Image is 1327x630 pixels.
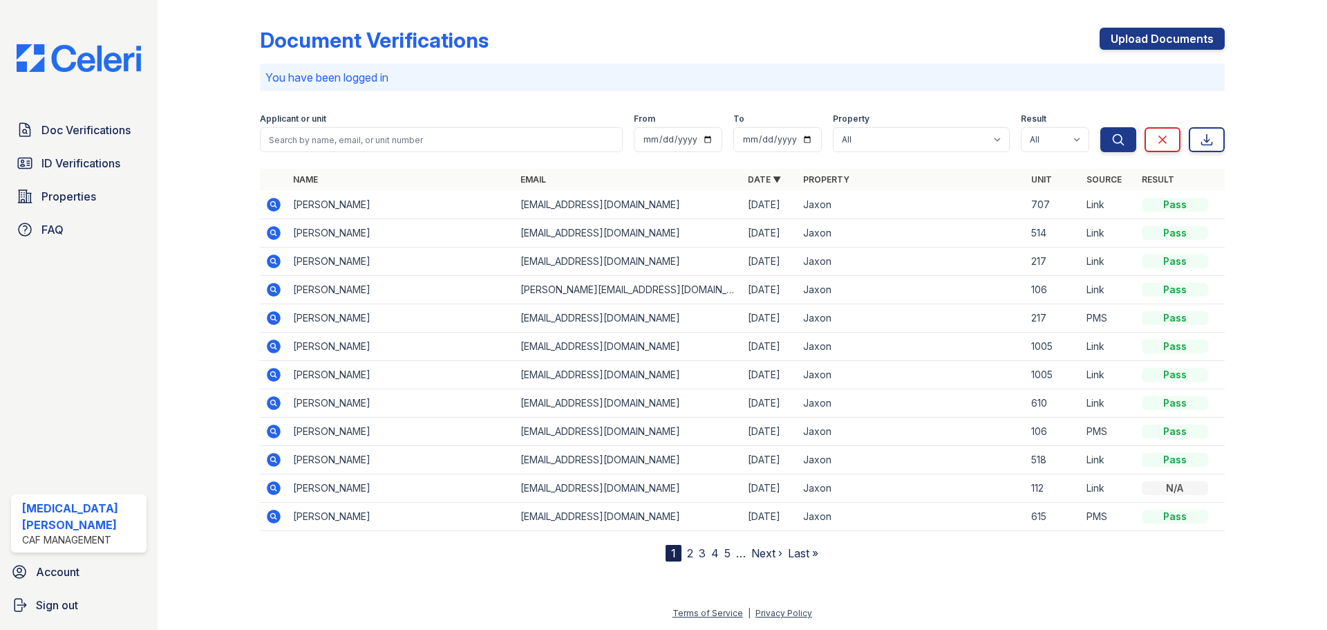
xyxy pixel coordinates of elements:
div: CAF Management [22,533,141,547]
a: Terms of Service [672,608,743,618]
span: FAQ [41,221,64,238]
td: Jaxon [798,276,1025,304]
td: [EMAIL_ADDRESS][DOMAIN_NAME] [515,418,742,446]
td: [PERSON_NAME] [288,361,515,389]
a: Sign out [6,591,152,619]
td: [EMAIL_ADDRESS][DOMAIN_NAME] [515,219,742,248]
td: 610 [1026,389,1081,418]
td: 217 [1026,248,1081,276]
td: Link [1081,361,1136,389]
a: Upload Documents [1100,28,1225,50]
td: [EMAIL_ADDRESS][DOMAIN_NAME] [515,446,742,474]
td: 112 [1026,474,1081,503]
a: Name [293,174,318,185]
td: [DATE] [742,219,798,248]
a: Last » [788,546,818,560]
div: Pass [1142,226,1208,240]
label: From [634,113,655,124]
td: [PERSON_NAME] [288,191,515,219]
td: Jaxon [798,333,1025,361]
a: Result [1142,174,1174,185]
div: N/A [1142,481,1208,495]
td: 514 [1026,219,1081,248]
td: [DATE] [742,304,798,333]
td: 1005 [1026,361,1081,389]
td: [EMAIL_ADDRESS][DOMAIN_NAME] [515,503,742,531]
td: PMS [1081,418,1136,446]
p: You have been logged in [265,69,1219,86]
td: [EMAIL_ADDRESS][DOMAIN_NAME] [515,361,742,389]
span: Doc Verifications [41,122,131,138]
td: Jaxon [798,418,1025,446]
td: 707 [1026,191,1081,219]
td: [PERSON_NAME] [288,248,515,276]
td: [PERSON_NAME] [288,474,515,503]
span: Sign out [36,597,78,613]
div: Pass [1142,283,1208,297]
a: Properties [11,183,147,210]
a: 3 [699,546,706,560]
td: [EMAIL_ADDRESS][DOMAIN_NAME] [515,304,742,333]
div: 1 [666,545,681,562]
div: Pass [1142,396,1208,410]
img: CE_Logo_Blue-a8612792a0a2168367f1c8372b55b34899dd931a85d93a1a3d3e32e68fde9ad4.png [6,44,152,72]
td: [PERSON_NAME][EMAIL_ADDRESS][DOMAIN_NAME] [515,276,742,304]
td: [EMAIL_ADDRESS][DOMAIN_NAME] [515,389,742,418]
td: Link [1081,276,1136,304]
div: Pass [1142,198,1208,212]
td: [DATE] [742,276,798,304]
div: | [748,608,751,618]
input: Search by name, email, or unit number [260,127,623,152]
div: Document Verifications [260,28,489,53]
div: Pass [1142,368,1208,382]
div: Pass [1142,311,1208,325]
a: Account [6,558,152,586]
td: Jaxon [798,503,1025,531]
label: Applicant or unit [260,113,326,124]
td: [PERSON_NAME] [288,418,515,446]
td: Jaxon [798,474,1025,503]
td: Link [1081,248,1136,276]
td: [PERSON_NAME] [288,446,515,474]
div: Pass [1142,510,1208,524]
td: Link [1081,191,1136,219]
div: Pass [1142,425,1208,438]
td: [EMAIL_ADDRESS][DOMAIN_NAME] [515,191,742,219]
td: Jaxon [798,446,1025,474]
td: [PERSON_NAME] [288,304,515,333]
td: [EMAIL_ADDRESS][DOMAIN_NAME] [515,474,742,503]
td: Jaxon [798,248,1025,276]
a: Source [1086,174,1122,185]
td: Jaxon [798,219,1025,248]
a: Unit [1031,174,1052,185]
td: Jaxon [798,304,1025,333]
td: [DATE] [742,446,798,474]
span: ID Verifications [41,155,120,172]
a: Doc Verifications [11,116,147,144]
td: Jaxon [798,361,1025,389]
td: PMS [1081,503,1136,531]
td: Jaxon [798,389,1025,418]
td: [PERSON_NAME] [288,389,515,418]
span: … [736,545,746,562]
a: ID Verifications [11,149,147,177]
a: Privacy Policy [755,608,812,618]
td: PMS [1081,304,1136,333]
td: 518 [1026,446,1081,474]
td: [PERSON_NAME] [288,276,515,304]
td: [EMAIL_ADDRESS][DOMAIN_NAME] [515,248,742,276]
td: [EMAIL_ADDRESS][DOMAIN_NAME] [515,333,742,361]
td: [DATE] [742,418,798,446]
a: Date ▼ [748,174,781,185]
td: 106 [1026,276,1081,304]
td: 217 [1026,304,1081,333]
td: [DATE] [742,361,798,389]
td: [DATE] [742,191,798,219]
a: Next › [751,546,782,560]
a: Property [803,174,849,185]
label: Property [833,113,869,124]
a: 4 [711,546,719,560]
td: Link [1081,333,1136,361]
div: [MEDICAL_DATA][PERSON_NAME] [22,500,141,533]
